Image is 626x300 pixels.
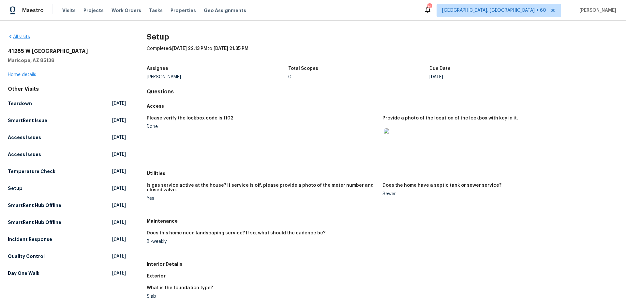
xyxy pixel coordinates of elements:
a: SmartRent Hub Offline[DATE] [8,216,126,228]
h5: Total Scopes [288,66,318,71]
span: [DATE] [112,253,126,260]
div: Yes [147,196,377,201]
a: Teardown[DATE] [8,98,126,109]
span: Tasks [149,8,163,13]
div: 723 [427,4,432,10]
span: Geo Assignments [204,7,246,14]
a: Day One Walk[DATE] [8,267,126,279]
span: Visits [62,7,76,14]
span: [DATE] [112,219,126,226]
h5: Due Date [429,66,451,71]
h5: Incident Response [8,236,52,243]
a: Setup[DATE] [8,182,126,194]
span: [DATE] [112,270,126,276]
span: [DATE] [112,168,126,175]
div: Slab [147,294,377,299]
span: Projects [83,7,104,14]
span: [DATE] [112,185,126,192]
a: Access Issues[DATE] [8,132,126,143]
h5: SmartRent Hub Offline [8,202,61,209]
h5: Exterior [147,273,618,279]
h5: Maintenance [147,218,618,224]
h5: Access [147,103,618,109]
a: All visits [8,35,30,39]
h5: Quality Control [8,253,45,260]
a: Incident Response[DATE] [8,233,126,245]
span: Work Orders [112,7,141,14]
h5: Access Issues [8,134,41,141]
a: SmartRent Issue[DATE] [8,115,126,126]
span: [DATE] [112,134,126,141]
h2: Setup [147,34,618,40]
h5: Does the home have a septic tank or sewer service? [382,183,501,188]
span: [DATE] [112,236,126,243]
h5: Teardown [8,100,32,107]
span: [DATE] [112,151,126,158]
span: Properties [171,7,196,14]
span: [DATE] [112,117,126,124]
div: Bi-weekly [147,239,377,244]
h5: Assignee [147,66,168,71]
h5: Setup [8,185,22,192]
span: [DATE] 21:35 PM [214,46,248,51]
div: Completed: to [147,45,618,62]
div: Sewer [382,192,613,196]
h5: SmartRent Hub Offline [8,219,61,226]
div: 0 [288,75,430,79]
a: SmartRent Hub Offline[DATE] [8,199,126,211]
h5: Utilities [147,170,618,177]
span: [DATE] 22:13 PM [172,46,207,51]
div: [DATE] [429,75,571,79]
h5: Day One Walk [8,270,39,276]
span: [PERSON_NAME] [577,7,616,14]
h5: Access Issues [8,151,41,158]
h5: Provide a photo of the location of the lockbox with key in it. [382,116,518,120]
h5: SmartRent Issue [8,117,47,124]
h5: Is gas service active at the house? If service is off, please provide a photo of the meter number... [147,183,377,192]
span: [DATE] [112,100,126,107]
h5: Maricopa, AZ 85138 [8,57,126,64]
span: [GEOGRAPHIC_DATA], [GEOGRAPHIC_DATA] + 60 [442,7,546,14]
a: Temperature Check[DATE] [8,166,126,177]
a: Home details [8,72,36,77]
div: Done [147,124,377,129]
h5: What is the foundation type? [147,286,213,290]
div: Other Visits [8,86,126,92]
h5: Interior Details [147,261,618,267]
h5: Please verify the lockbox code is 1102 [147,116,233,120]
h5: Does this home need landscaping service? If so, what should the cadence be? [147,231,325,235]
div: [PERSON_NAME] [147,75,288,79]
span: [DATE] [112,202,126,209]
h2: 41285 W [GEOGRAPHIC_DATA] [8,48,126,55]
span: Maestro [22,7,44,14]
h5: Temperature Check [8,168,55,175]
a: Quality Control[DATE] [8,250,126,262]
a: Access Issues[DATE] [8,149,126,160]
h4: Questions [147,88,618,95]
